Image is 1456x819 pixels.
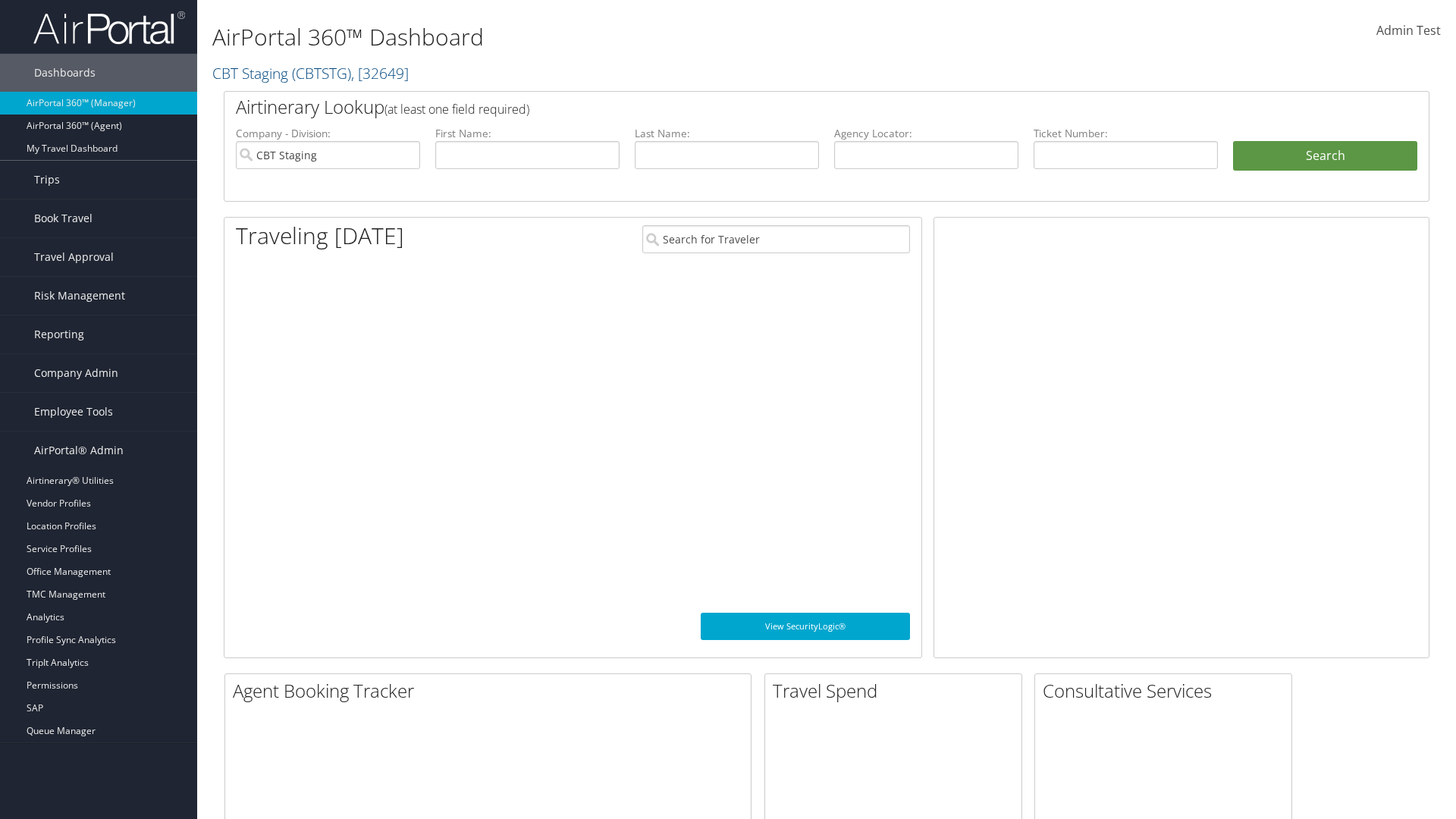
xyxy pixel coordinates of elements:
a: View SecurityLogic® [701,613,910,640]
label: Agency Locator: [834,126,1018,141]
label: Ticket Number: [1034,126,1218,141]
span: Risk Management [34,277,125,315]
span: ( CBTSTG ) [292,63,351,83]
label: Company - Division: [236,126,420,141]
input: Search for Traveler [642,225,910,253]
span: AirPortal® Admin [34,431,124,469]
span: Book Travel [34,199,93,237]
span: Company Admin [34,354,118,392]
span: Admin Test [1376,22,1441,39]
span: , [ 32649 ] [351,63,409,83]
a: CBT Staging [212,63,409,83]
span: Dashboards [34,54,96,92]
h2: Airtinerary Lookup [236,94,1317,120]
span: Trips [34,161,60,199]
h2: Travel Spend [773,678,1021,704]
label: Last Name: [635,126,819,141]
span: Reporting [34,315,84,353]
span: (at least one field required) [384,101,529,118]
span: Travel Approval [34,238,114,276]
a: Admin Test [1376,8,1441,55]
h2: Consultative Services [1043,678,1291,704]
span: Employee Tools [34,393,113,431]
img: airportal-logo.png [33,10,185,45]
h1: AirPortal 360™ Dashboard [212,21,1031,53]
h1: Traveling [DATE] [236,220,404,252]
h2: Agent Booking Tracker [233,678,751,704]
label: First Name: [435,126,620,141]
button: Search [1233,141,1417,171]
